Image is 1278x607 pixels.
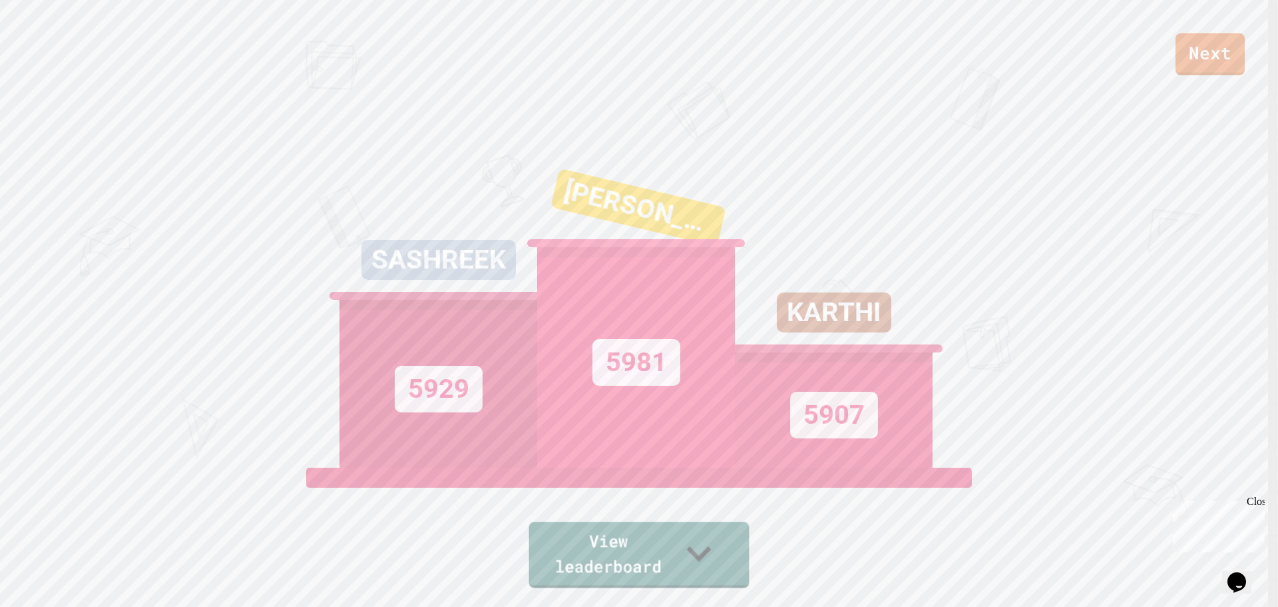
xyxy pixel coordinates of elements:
[1175,33,1245,75] a: Next
[361,240,516,280] div: SASHREEK
[790,392,878,438] div: 5907
[777,293,891,332] div: KARTHI
[1222,554,1265,594] iframe: chat widget
[395,366,483,412] div: 5929
[529,522,749,588] a: View leaderboard
[592,339,680,386] div: 5981
[1168,496,1265,552] iframe: chat widget
[5,5,92,85] div: Chat with us now!Close
[550,169,726,247] div: [PERSON_NAME]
